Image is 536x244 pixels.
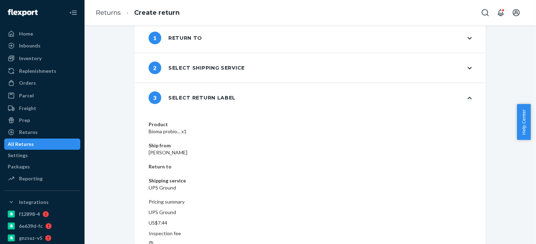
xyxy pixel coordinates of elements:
[19,235,42,242] div: gnzsuz-v5
[4,220,80,232] a: 6e639d-fc
[149,149,472,156] dd: [PERSON_NAME]
[4,173,80,184] a: Reporting
[4,77,80,89] a: Orders
[19,68,56,75] div: Replenishments
[4,53,80,64] a: Inventory
[19,105,36,112] div: Freight
[134,9,180,17] a: Create return
[478,6,492,20] button: Open Search Box
[4,65,80,77] a: Replenishments
[149,121,472,128] dt: Product
[19,42,40,49] div: Inbounds
[149,32,161,44] span: 1
[19,30,33,37] div: Home
[4,208,80,220] a: f12898-4
[149,62,245,74] div: Select shipping service
[149,219,472,226] p: US$7.44
[149,62,161,74] span: 2
[4,40,80,51] a: Inbounds
[19,199,49,206] div: Integrations
[149,142,472,149] dt: Ship from
[19,92,34,99] div: Parcel
[149,91,236,104] div: Select return label
[19,129,38,136] div: Returns
[149,230,472,237] p: Inspection fee
[8,141,34,148] div: All Returns
[19,223,43,230] div: 6e639d-fc
[4,103,80,114] a: Freight
[494,6,508,20] button: Open notifications
[4,232,80,244] a: gnzsuz-v5
[90,2,185,23] ol: breadcrumbs
[4,197,80,208] button: Integrations
[19,175,43,182] div: Reporting
[149,198,472,205] p: Pricing summary
[8,152,28,159] div: Settings
[8,9,38,16] img: Flexport logo
[517,104,531,140] button: Help Center
[66,6,80,20] button: Close Navigation
[8,163,30,170] div: Packages
[149,184,472,191] dd: UPS Ground
[19,55,42,62] div: Inventory
[19,117,30,124] div: Prep
[149,209,472,216] p: UPS Ground
[4,115,80,126] a: Prep
[19,79,36,86] div: Orders
[149,177,472,184] dt: Shipping service
[96,9,121,17] a: Returns
[4,28,80,39] a: Home
[4,127,80,138] a: Returns
[149,128,472,135] dd: Bioma probio... x1
[509,6,523,20] button: Open account menu
[149,32,202,44] div: Return to
[4,161,80,172] a: Packages
[4,139,80,150] a: All Returns
[4,90,80,101] a: Parcel
[4,150,80,161] a: Settings
[19,211,40,218] div: f12898-4
[149,91,161,104] span: 3
[149,163,472,170] dt: Return to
